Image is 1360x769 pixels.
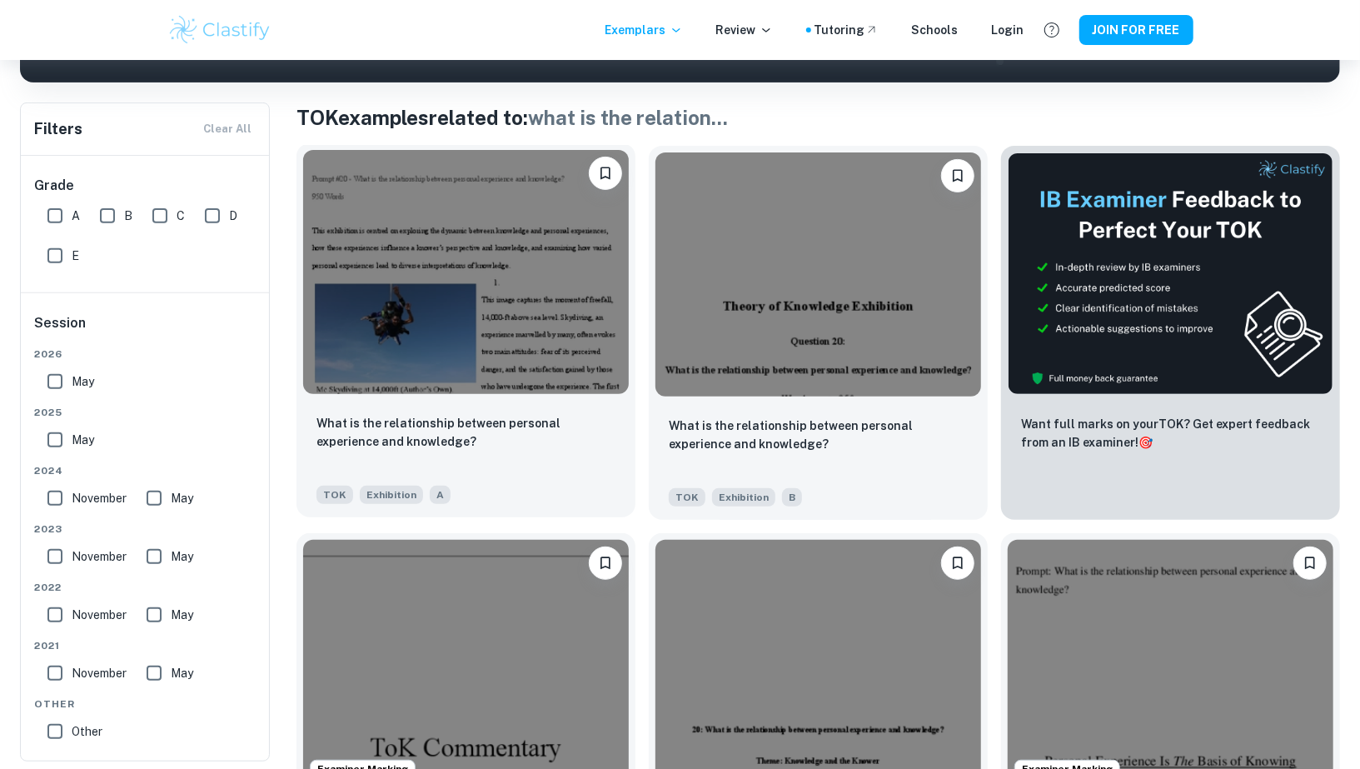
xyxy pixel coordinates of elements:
span: November [72,606,127,624]
span: May [171,606,193,624]
span: November [72,664,127,682]
span: B [124,207,132,225]
p: What is the relationship between personal experience and knowledge? [316,414,615,451]
button: Please log in to bookmark exemplars [1293,547,1327,580]
span: May [171,547,193,566]
a: ThumbnailWant full marks on yourTOK? Get expert feedback from an IB examiner! [1001,146,1340,520]
span: E [72,247,79,265]
span: May [72,372,94,391]
button: Help and Feedback [1038,16,1066,44]
span: November [72,547,127,566]
h6: Filters [34,117,82,141]
img: Clastify logo [167,13,273,47]
span: May [171,489,193,507]
a: Tutoring [815,21,879,39]
span: TOK [316,486,353,504]
span: TOK [669,488,705,507]
button: Please log in to bookmark exemplars [589,157,622,190]
span: D [229,207,237,225]
span: A [72,207,80,225]
span: 2021 [34,638,257,653]
p: Exemplars [605,21,683,39]
img: TOK Exhibition example thumbnail: What is the relationship between persona [303,150,629,394]
a: Login [992,21,1024,39]
img: Thumbnail [1008,152,1333,395]
span: 🎯 [1138,436,1153,449]
span: C [177,207,185,225]
span: 2022 [34,580,257,595]
span: A [430,486,451,504]
button: Please log in to bookmark exemplars [941,159,974,192]
span: 2025 [34,405,257,420]
h1: TOK examples related to: [296,102,1340,132]
span: May [72,431,94,449]
span: 2024 [34,463,257,478]
h6: Session [34,313,257,347]
img: TOK Exhibition example thumbnail: What is the relationship between persona [655,152,981,397]
p: Review [716,21,773,39]
p: Want full marks on your TOK ? Get expert feedback from an IB examiner! [1021,415,1320,452]
span: 2023 [34,522,257,537]
a: Please log in to bookmark exemplarsWhat is the relationship between personal experience and knowl... [296,146,635,520]
span: Other [34,697,257,712]
span: Exhibition [712,488,775,507]
button: Please log in to bookmark exemplars [941,547,974,580]
span: Exhibition [360,486,423,504]
a: Please log in to bookmark exemplarsWhat is the relationship between personal experience and knowl... [649,146,988,520]
p: What is the relationship between personal experience and knowledge? [669,417,968,453]
span: Other [72,722,102,741]
span: B [782,488,802,507]
span: May [171,664,193,682]
button: JOIN FOR FREE [1079,15,1193,45]
span: November [72,489,127,507]
h6: Grade [34,176,257,196]
button: Please log in to bookmark exemplars [589,547,622,580]
span: what is the relation ... [528,106,728,129]
a: Schools [912,21,959,39]
span: 2026 [34,347,257,362]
